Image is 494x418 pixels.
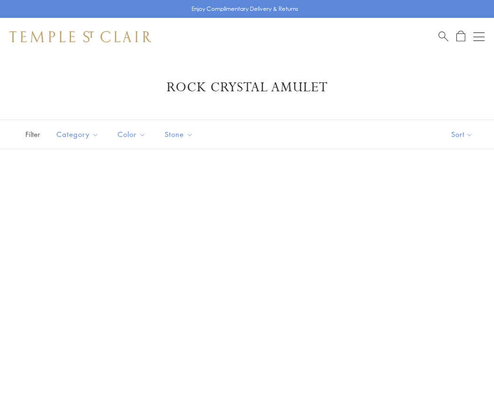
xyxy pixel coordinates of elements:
[473,31,485,42] button: Open navigation
[113,129,153,140] span: Color
[111,124,153,145] button: Color
[9,31,151,42] img: Temple St. Clair
[438,31,448,42] a: Search
[52,129,106,140] span: Category
[49,124,106,145] button: Category
[191,4,298,14] p: Enjoy Complimentary Delivery & Returns
[24,79,470,96] h1: Rock Crystal Amulet
[158,124,200,145] button: Stone
[160,129,200,140] span: Stone
[430,120,494,149] button: Show sort by
[456,31,465,42] a: Open Shopping Bag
